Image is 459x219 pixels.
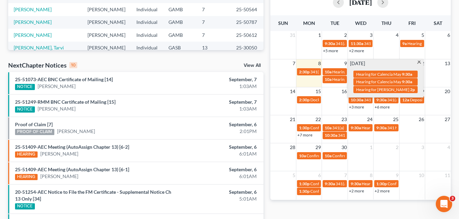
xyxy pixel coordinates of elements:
[82,16,131,29] td: [PERSON_NAME]
[181,128,257,135] div: 2:01PM
[163,16,197,29] td: GAMB
[436,196,452,212] iframe: Intercom live chat
[38,83,76,90] a: [PERSON_NAME]
[366,115,373,123] span: 24
[278,20,288,26] span: Sun
[332,125,398,130] span: 341(a) meeting for [PERSON_NAME]
[364,41,430,46] span: 341(a) meeting for [PERSON_NAME]
[356,72,401,77] span: Hearing for Calencia May
[392,115,399,123] span: 25
[364,97,430,102] span: 341(a) meeting for [PERSON_NAME]
[310,69,376,74] span: 341(a) meeting for [PERSON_NAME]
[332,69,386,74] span: Hearing for [PERSON_NAME]
[82,42,131,54] td: [PERSON_NAME]
[375,104,390,109] a: +6 more
[289,31,296,39] span: 31
[325,133,337,138] span: 10:30a
[447,143,451,151] span: 4
[15,121,53,127] a: Proof of Claim [7]
[231,29,264,41] td: 25-50612
[15,84,35,90] div: NOTICE
[181,83,257,90] div: 1:03AM
[40,150,78,157] a: [PERSON_NAME]
[402,79,412,84] span: 9:30a
[15,106,35,113] div: NOTICE
[310,189,388,194] span: Confirmation hearing for [PERSON_NAME]
[421,143,425,151] span: 3
[181,173,257,180] div: 6:01AM
[40,173,78,180] a: [PERSON_NAME]
[336,181,402,186] span: 341(a) meeting for [PERSON_NAME]
[332,77,386,82] span: Hearing for [PERSON_NAME]
[330,20,339,26] span: Tue
[444,59,451,68] span: 13
[315,115,322,123] span: 22
[410,87,415,92] span: 2p
[310,181,388,186] span: Confirmation hearing for [PERSON_NAME]
[181,166,257,173] div: September, 6
[318,171,322,179] span: 6
[421,31,425,39] span: 5
[341,143,348,151] span: 30
[318,31,322,39] span: 1
[450,196,455,201] span: 3
[434,20,442,26] span: Sat
[197,16,231,29] td: 7
[131,42,163,54] td: Individual
[351,181,361,186] span: 9:30a
[131,16,163,29] td: Individual
[402,41,407,46] span: 9a
[350,60,365,67] span: [DATE]
[349,48,364,53] a: +2 more
[376,181,387,186] span: 1:30p
[307,153,384,158] span: Confirmation hearing for [PERSON_NAME]
[15,174,38,180] div: HEARING
[299,125,310,130] span: 1:30p
[402,97,409,102] span: 12a
[351,125,361,130] span: 9:30a
[341,87,348,96] span: 16
[299,189,310,194] span: 1:30p
[325,69,332,74] span: 10a
[163,29,197,41] td: GAMB
[15,203,35,209] div: NOTICE
[181,105,257,112] div: 1:03AM
[197,3,231,16] td: 7
[349,188,364,193] a: +2 more
[82,3,131,16] td: [PERSON_NAME]
[299,69,310,74] span: 2:30p
[297,132,312,137] a: +7 more
[315,87,322,96] span: 15
[395,31,399,39] span: 4
[69,62,77,68] div: 10
[15,76,113,82] a: 25-51073-AEC BNC Certificate of Mailing [14]
[325,153,332,158] span: 10a
[310,125,388,130] span: Confirmation hearing for [PERSON_NAME]
[15,144,129,150] a: 25-51409-AEC Meeting (AutoAssign Chapter 13) [6-2]
[244,63,261,68] a: View All
[376,125,387,130] span: 9:30a
[181,76,257,83] div: September, 7
[15,151,38,158] div: HEARING
[303,20,315,26] span: Mon
[343,59,348,68] span: 9
[447,31,451,39] span: 6
[387,97,453,102] span: 341(a) meeting for [PERSON_NAME]
[8,61,77,69] div: NextChapter Notices
[402,72,412,77] span: 9:30a
[231,16,264,29] td: 25-50787
[14,6,52,12] a: [PERSON_NAME]
[351,97,363,102] span: 10:30a
[336,41,402,46] span: 341(a) meeting for [PERSON_NAME]
[332,153,410,158] span: Confirmation hearing for [PERSON_NAME]
[369,171,373,179] span: 8
[299,153,306,158] span: 10a
[376,97,387,102] span: 9:30a
[231,3,264,16] td: 25-50564
[14,19,52,25] a: [PERSON_NAME]
[163,3,197,16] td: GAMB
[418,171,425,179] span: 10
[362,181,448,186] span: Hearing for [PERSON_NAME] [PERSON_NAME]
[292,171,296,179] span: 5
[197,42,231,54] td: 13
